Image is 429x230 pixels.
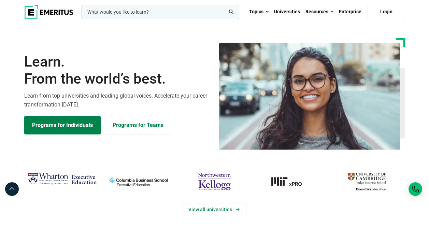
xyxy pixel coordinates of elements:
img: northwestern-kellogg [180,170,249,193]
span: From the world’s best. [24,70,211,87]
img: MIT xPRO [256,170,325,193]
img: cambridge-judge-business-school [332,170,401,193]
a: Explore Programs [24,116,101,134]
img: Learn from the world's best [219,43,400,150]
a: MIT-xPRO [256,170,325,193]
h1: Learn. [24,53,211,88]
a: View Universities [183,203,246,216]
img: Wharton Executive Education [28,170,97,187]
img: columbia-business-school [104,170,173,193]
a: Explore for Business [105,116,171,134]
a: Login [368,5,405,19]
p: Learn from top universities and leading global voices. Accelerate your career transformation [DATE]. [24,91,211,109]
input: woocommerce-product-search-field-0 [82,5,239,19]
